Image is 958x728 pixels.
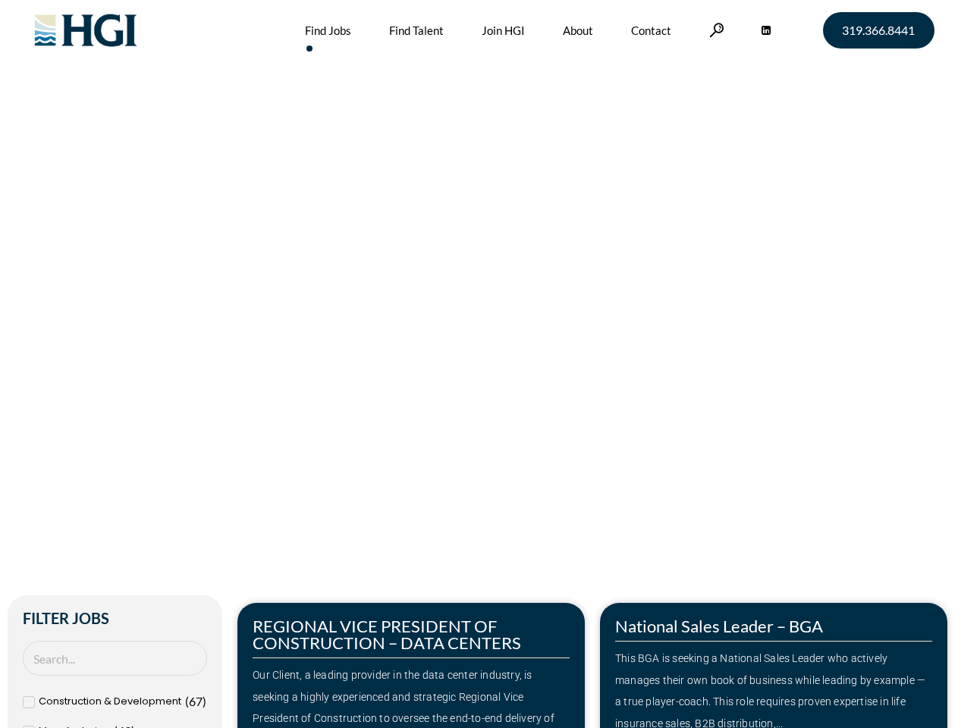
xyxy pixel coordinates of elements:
input: Search Job [23,641,207,676]
span: Jobs [92,306,116,321]
span: Make Your [55,233,274,287]
span: » [55,306,116,321]
span: ) [203,694,206,708]
a: Home [55,306,86,321]
a: 319.366.8441 [823,12,934,49]
a: REGIONAL VICE PRESIDENT OF CONSTRUCTION – DATA CENTERS [253,616,521,653]
span: 67 [189,694,203,708]
span: Next Move [283,235,506,285]
span: Construction & Development [39,691,181,713]
a: Search [709,23,724,37]
a: National Sales Leader – BGA [615,616,823,636]
h2: Filter Jobs [23,610,207,626]
span: 319.366.8441 [842,24,915,36]
span: ( [185,694,189,708]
